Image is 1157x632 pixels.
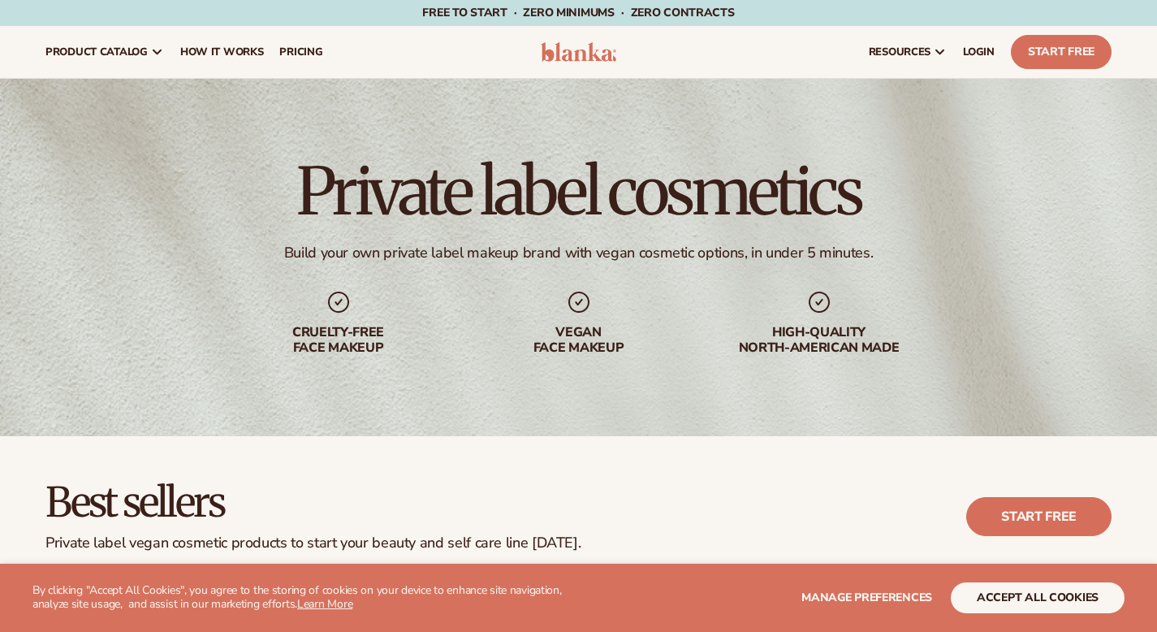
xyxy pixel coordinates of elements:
div: Vegan face makeup [475,325,683,356]
h1: Private label cosmetics [296,159,861,224]
button: accept all cookies [951,582,1125,613]
a: product catalog [37,26,172,78]
span: Free to start · ZERO minimums · ZERO contracts [422,5,734,20]
div: Private label vegan cosmetic products to start your beauty and self care line [DATE]. [45,535,581,552]
div: Cruelty-free face makeup [235,325,443,356]
span: How It Works [180,45,264,58]
a: LOGIN [955,26,1003,78]
span: LOGIN [963,45,995,58]
div: High-quality North-american made [715,325,923,356]
a: resources [861,26,955,78]
h2: Best sellers [45,482,581,525]
img: logo [541,42,617,62]
a: Start Free [1011,35,1112,69]
span: pricing [279,45,322,58]
a: Learn More [297,596,352,612]
div: Build your own private label makeup brand with vegan cosmetic options, in under 5 minutes. [284,244,874,262]
p: By clicking "Accept All Cookies", you agree to the storing of cookies on your device to enhance s... [32,584,599,612]
span: Manage preferences [801,590,932,605]
span: product catalog [45,45,148,58]
span: resources [869,45,930,58]
button: Manage preferences [801,582,932,613]
a: How It Works [172,26,272,78]
a: Start free [966,497,1112,536]
a: pricing [271,26,330,78]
